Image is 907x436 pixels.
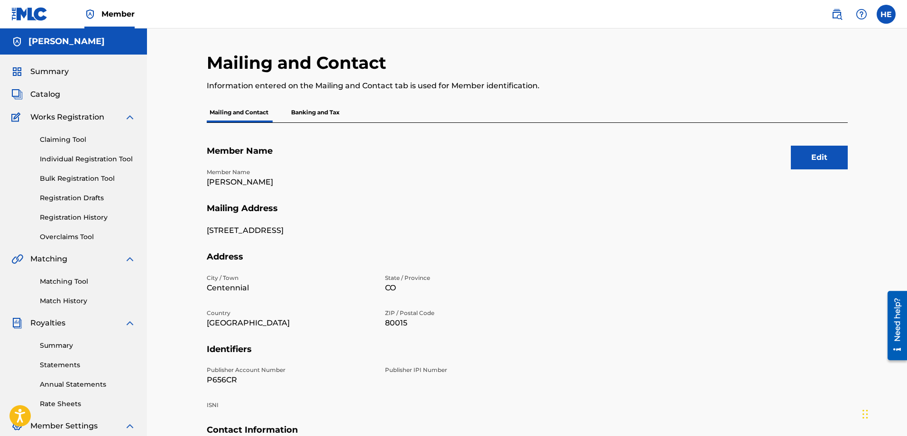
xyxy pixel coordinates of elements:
[207,52,391,74] h2: Mailing and Contact
[207,317,374,329] p: [GEOGRAPHIC_DATA]
[28,36,105,47] h5: Hannah Echeverio
[827,5,846,24] a: Public Search
[385,309,552,317] p: ZIP / Postal Code
[40,341,136,351] a: Summary
[207,146,848,168] h5: Member Name
[207,344,848,366] h5: Identifiers
[40,360,136,370] a: Statements
[40,399,136,409] a: Rate Sheets
[11,317,23,329] img: Royalties
[11,111,24,123] img: Works Registration
[385,274,552,282] p: State / Province
[40,213,136,223] a: Registration History
[207,282,374,294] p: Centennial
[207,374,374,386] p: P656CR
[207,102,271,122] p: Mailing and Contact
[207,366,374,374] p: Publisher Account Number
[880,288,907,364] iframe: Resource Center
[288,102,342,122] p: Banking and Tax
[385,282,552,294] p: CO
[40,296,136,306] a: Match History
[40,193,136,203] a: Registration Drafts
[831,9,843,20] img: search
[207,274,374,282] p: City / Town
[124,253,136,265] img: expand
[385,317,552,329] p: 80015
[207,168,374,176] p: Member Name
[11,89,60,100] a: CatalogCatalog
[11,89,23,100] img: Catalog
[30,253,67,265] span: Matching
[11,253,23,265] img: Matching
[124,420,136,432] img: expand
[40,135,136,145] a: Claiming Tool
[11,7,48,21] img: MLC Logo
[101,9,135,19] span: Member
[40,174,136,184] a: Bulk Registration Tool
[207,251,848,274] h5: Address
[40,277,136,287] a: Matching Tool
[30,420,98,432] span: Member Settings
[207,401,374,409] p: ISNI
[40,154,136,164] a: Individual Registration Tool
[385,366,552,374] p: Publisher IPI Number
[30,66,69,77] span: Summary
[791,146,848,169] button: Edit
[856,9,867,20] img: help
[124,111,136,123] img: expand
[862,400,868,428] div: Drag
[207,225,374,236] p: [STREET_ADDRESS]
[11,66,23,77] img: Summary
[40,380,136,390] a: Annual Statements
[877,5,896,24] div: User Menu
[11,420,23,432] img: Member Settings
[40,232,136,242] a: Overclaims Tool
[30,89,60,100] span: Catalog
[852,5,871,24] div: Help
[207,80,700,92] p: Information entered on the Mailing and Contact tab is used for Member identification.
[207,176,374,188] p: [PERSON_NAME]
[207,203,848,225] h5: Mailing Address
[30,111,104,123] span: Works Registration
[11,36,23,47] img: Accounts
[860,390,907,436] iframe: Chat Widget
[11,66,69,77] a: SummarySummary
[207,309,374,317] p: Country
[30,317,65,329] span: Royalties
[124,317,136,329] img: expand
[84,9,96,20] img: Top Rightsholder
